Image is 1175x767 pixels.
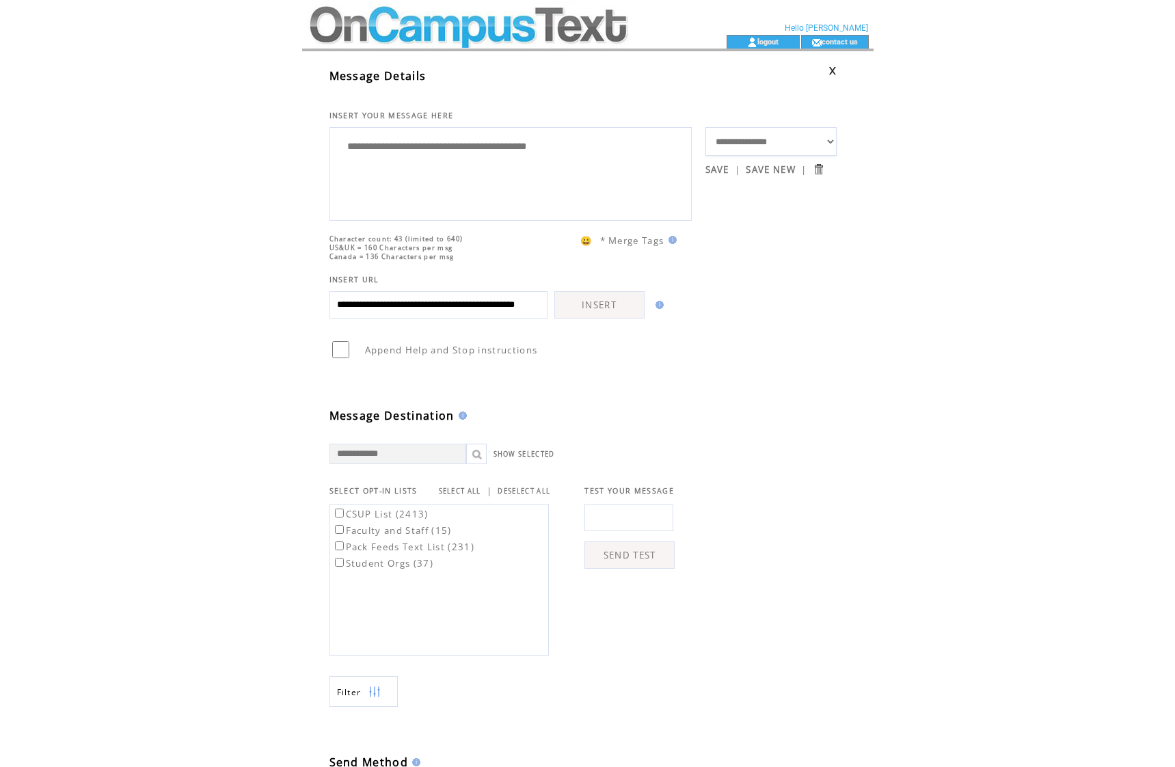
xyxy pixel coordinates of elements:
[580,234,593,247] span: 😀
[600,234,664,247] span: * Merge Tags
[584,541,675,569] a: SEND TEST
[332,524,452,537] label: Faculty and Staff (15)
[329,676,398,707] a: Filter
[705,163,729,176] a: SAVE
[329,234,463,243] span: Character count: 43 (limited to 640)
[651,301,664,309] img: help.gif
[746,163,796,176] a: SAVE NEW
[332,508,429,520] label: CSUP List (2413)
[329,275,379,284] span: INSERT URL
[335,525,344,534] input: Faculty and Staff (15)
[747,37,757,48] img: account_icon.gif
[735,163,740,176] span: |
[812,163,825,176] input: Submit
[329,243,453,252] span: US&UK = 160 Characters per msg
[455,412,467,420] img: help.gif
[801,163,807,176] span: |
[554,291,645,319] a: INSERT
[498,487,550,496] a: DESELECT ALL
[785,23,868,33] span: Hello [PERSON_NAME]
[337,686,362,698] span: Show filters
[487,485,492,497] span: |
[408,758,420,766] img: help.gif
[664,236,677,244] img: help.gif
[335,509,344,517] input: CSUP List (2413)
[368,677,381,708] img: filters.png
[332,557,434,569] label: Student Orgs (37)
[335,541,344,550] input: Pack Feeds Text List (231)
[329,111,454,120] span: INSERT YOUR MESSAGE HERE
[335,558,344,567] input: Student Orgs (37)
[329,68,427,83] span: Message Details
[439,487,481,496] a: SELECT ALL
[332,541,475,553] label: Pack Feeds Text List (231)
[811,37,822,48] img: contact_us_icon.gif
[329,408,455,423] span: Message Destination
[329,486,418,496] span: SELECT OPT-IN LISTS
[329,252,455,261] span: Canada = 136 Characters per msg
[822,37,858,46] a: contact us
[494,450,555,459] a: SHOW SELECTED
[757,37,779,46] a: logout
[365,344,538,356] span: Append Help and Stop instructions
[584,486,674,496] span: TEST YOUR MESSAGE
